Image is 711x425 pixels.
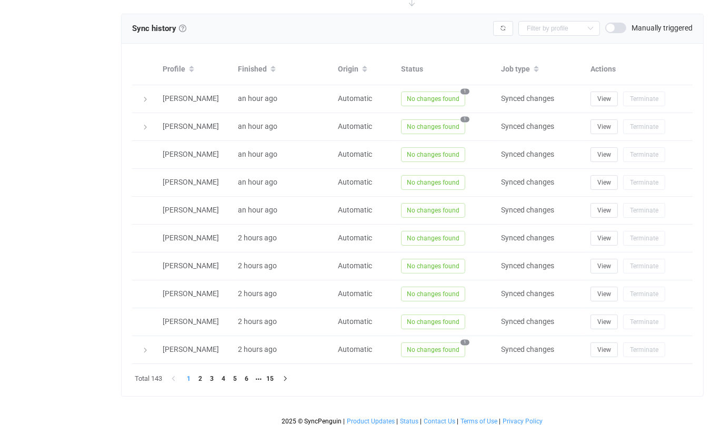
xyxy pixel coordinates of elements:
[347,418,395,425] span: Product Updates
[346,418,395,425] a: Product Updates
[499,418,501,425] span: |
[400,418,418,425] span: Status
[399,418,419,425] a: Status
[460,418,498,425] a: Terms of Use
[420,418,422,425] span: |
[344,418,345,425] span: |
[282,418,342,425] span: 2025 © SyncPenguin
[460,418,497,425] span: Terms of Use
[423,418,456,425] a: Contact Us
[397,418,398,425] span: |
[457,418,459,425] span: |
[503,418,543,425] span: Privacy Policy
[502,418,543,425] a: Privacy Policy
